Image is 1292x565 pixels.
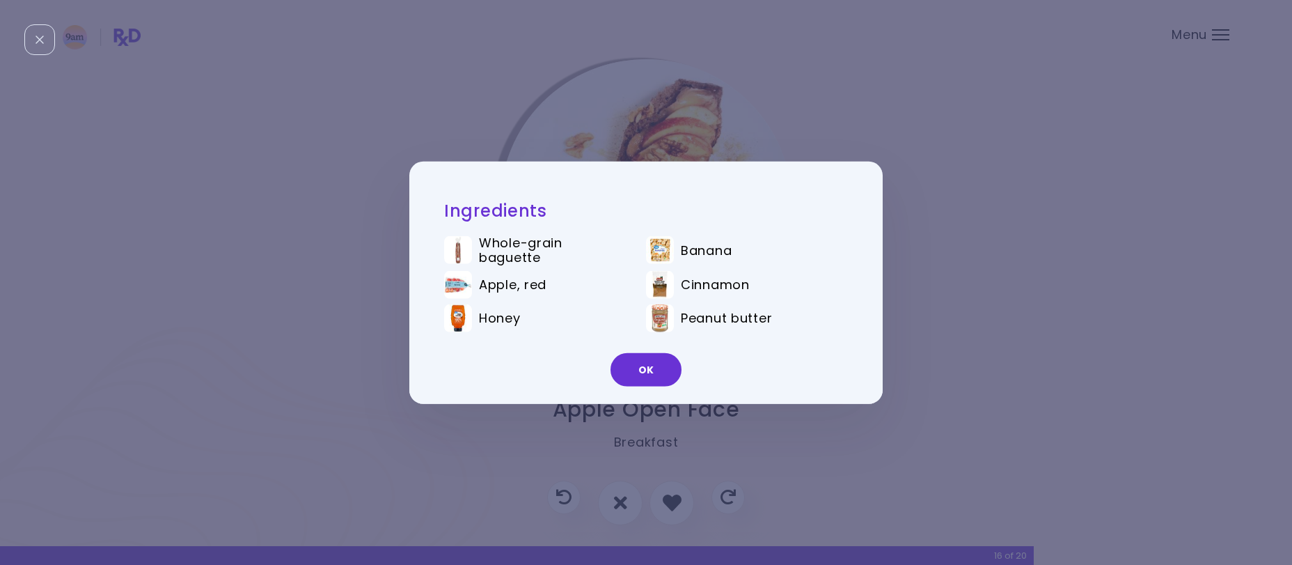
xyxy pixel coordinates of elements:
[24,24,55,55] div: Close
[681,311,772,326] span: Peanut butter
[681,277,750,293] span: Cinnamon
[610,353,682,387] button: OK
[479,311,521,326] span: Honey
[444,199,848,221] h2: Ingredients
[681,242,732,258] span: Banana
[479,235,626,265] span: Whole-grain baguette
[479,277,546,293] span: Apple, red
